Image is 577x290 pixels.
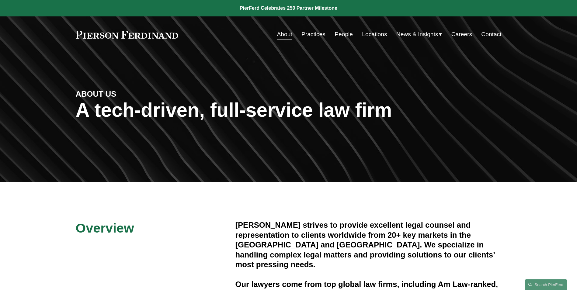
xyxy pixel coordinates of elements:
[235,220,502,269] h4: [PERSON_NAME] strives to provide excellent legal counsel and representation to clients worldwide ...
[335,29,353,40] a: People
[451,29,472,40] a: Careers
[76,99,502,121] h1: A tech-driven, full-service law firm
[396,29,438,40] span: News & Insights
[396,29,442,40] a: folder dropdown
[525,279,567,290] a: Search this site
[362,29,387,40] a: Locations
[481,29,501,40] a: Contact
[301,29,325,40] a: Practices
[277,29,292,40] a: About
[76,221,134,235] span: Overview
[76,90,116,98] strong: ABOUT US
